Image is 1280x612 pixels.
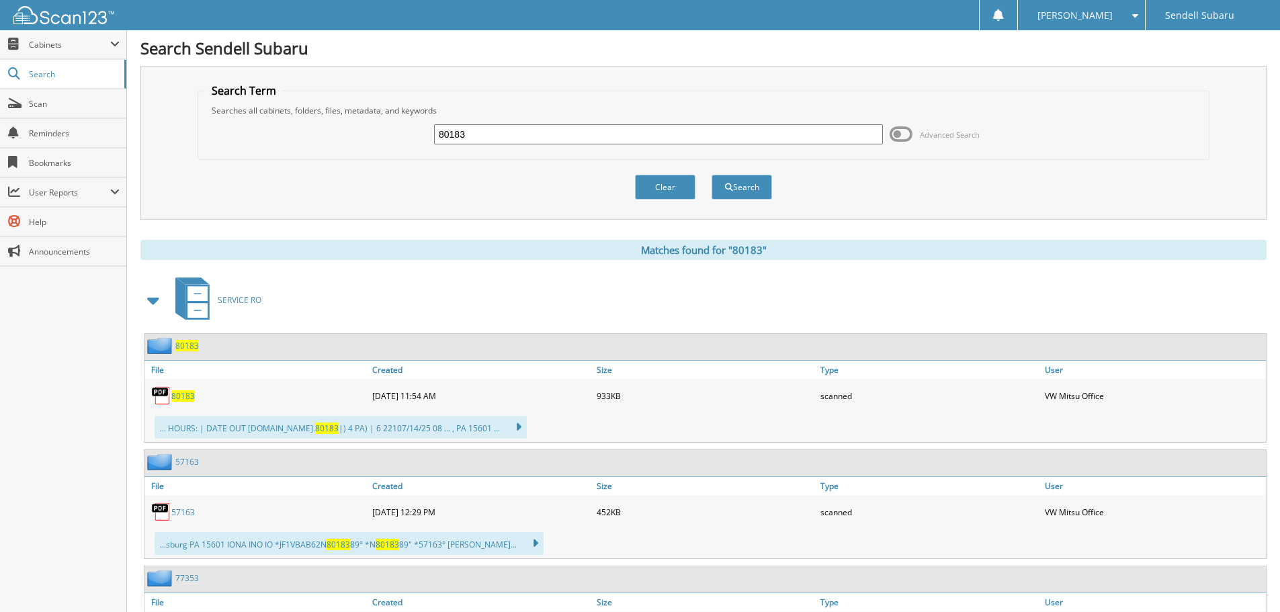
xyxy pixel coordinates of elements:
div: VW Mitsu Office [1041,382,1266,409]
a: Created [369,477,593,495]
a: Created [369,593,593,611]
span: 80183 [376,539,399,550]
a: File [144,361,369,379]
div: scanned [817,382,1041,409]
span: Sendell Subaru [1165,11,1234,19]
div: ...sburg PA 15601 IONA INO IO *JF1VBAB62N 89° *N 89" *57163° [PERSON_NAME]... [155,532,544,555]
span: [PERSON_NAME] [1037,11,1113,19]
a: Size [593,361,818,379]
img: folder2.png [147,570,175,586]
span: SERVICE RO [218,294,261,306]
button: Search [712,175,772,200]
span: Cabinets [29,39,110,50]
div: VW Mitsu Office [1041,498,1266,525]
span: 80183 [315,423,339,434]
div: ... HOURS: | DATE OUT [DOMAIN_NAME]. |) 4 PA) | 6 22107/14/25 08 ... , PA 15601 ... [155,416,527,439]
span: 80183 [327,539,350,550]
span: Help [29,216,120,228]
div: Searches all cabinets, folders, files, metadata, and keywords [205,105,1202,116]
span: Reminders [29,128,120,139]
img: folder2.png [147,453,175,470]
a: 80183 [171,390,195,402]
a: Created [369,361,593,379]
a: Size [593,593,818,611]
div: scanned [817,498,1041,525]
a: 57163 [175,456,199,468]
a: File [144,593,369,611]
span: Search [29,69,118,80]
a: Type [817,477,1041,495]
iframe: Chat Widget [1213,548,1280,612]
a: User [1041,593,1266,611]
span: User Reports [29,187,110,198]
div: [DATE] 11:54 AM [369,382,593,409]
button: Clear [635,175,695,200]
a: User [1041,477,1266,495]
img: PDF.png [151,386,171,406]
a: File [144,477,369,495]
span: Scan [29,98,120,110]
div: Matches found for "80183" [140,240,1267,260]
img: PDF.png [151,502,171,522]
a: User [1041,361,1266,379]
a: Type [817,361,1041,379]
div: [DATE] 12:29 PM [369,498,593,525]
div: 933KB [593,382,818,409]
h1: Search Sendell Subaru [140,37,1267,59]
span: Bookmarks [29,157,120,169]
span: Advanced Search [920,130,980,140]
a: Size [593,477,818,495]
legend: Search Term [205,83,283,98]
a: SERVICE RO [167,273,261,326]
img: scan123-logo-white.svg [13,6,114,24]
a: 80183 [175,340,199,351]
div: 452KB [593,498,818,525]
a: 77353 [175,572,199,584]
img: folder2.png [147,337,175,354]
a: Type [817,593,1041,611]
a: 57163 [171,507,195,518]
span: Announcements [29,246,120,257]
